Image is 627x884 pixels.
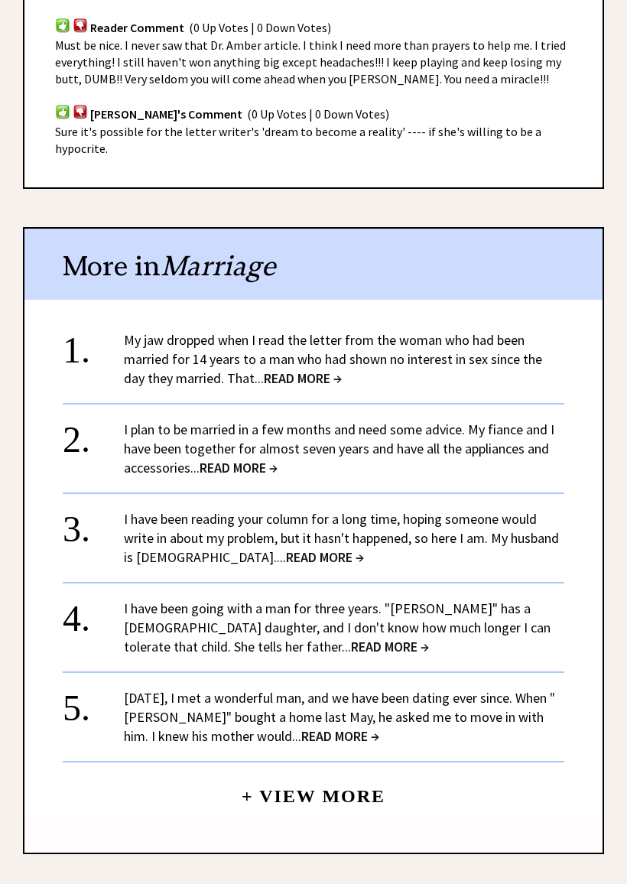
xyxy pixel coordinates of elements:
div: 4. [63,600,124,628]
img: votup.png [55,18,70,33]
span: [PERSON_NAME]'s Comment [90,108,242,123]
div: 1. [63,331,124,359]
a: I have been going with a man for three years. "[PERSON_NAME]" has a [DEMOGRAPHIC_DATA] daughter, ... [124,600,551,656]
span: Must be nice. I never saw that Dr. Amber article. I think I need more than prayers to help me. I ... [55,38,566,87]
img: votup.png [55,105,70,119]
span: Reader Comment [90,21,184,37]
img: votdown.png [73,105,88,119]
div: 2. [63,421,124,449]
div: 3. [63,510,124,538]
span: (0 Up Votes | 0 Down Votes) [189,21,331,37]
a: My jaw dropped when I read the letter from the woman who had been married for 14 years to a man w... [124,332,542,388]
span: READ MORE → [286,549,364,567]
div: 5. [63,689,124,717]
span: READ MORE → [351,639,429,656]
img: votdown.png [73,18,88,33]
a: [DATE], I met a wonderful man, and we have been dating ever since. When "[PERSON_NAME]" bought a ... [124,690,555,746]
span: READ MORE → [264,370,342,388]
span: READ MORE → [200,460,278,477]
a: I have been reading your column for a long time, hoping someone would write in about my problem, ... [124,511,559,567]
span: Marriage [161,249,275,284]
span: READ MORE → [301,728,379,746]
span: (0 Up Votes | 0 Down Votes) [247,108,389,123]
a: + View More [242,774,385,807]
a: I plan to be married in a few months and need some advice. My fiance and I have been together for... [124,421,554,477]
span: Sure it's possible for the letter writer's 'dream to become a reality' ---- if she's willing to b... [55,125,541,157]
div: More in [24,229,603,301]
